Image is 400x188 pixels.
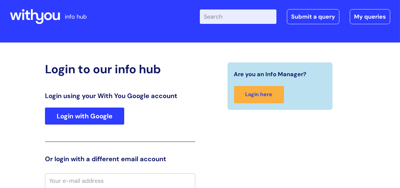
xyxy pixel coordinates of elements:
[45,62,195,76] h2: Login to our info hub
[45,155,195,163] h3: Or login with a different email account
[350,9,390,24] a: My queries
[287,9,339,24] a: Submit a query
[234,86,284,103] a: Login here
[45,108,124,125] a: Login with Google
[65,11,87,22] p: info hub
[45,92,195,100] h3: Login using your With You Google account
[200,9,276,24] input: Search
[234,69,307,79] span: Are you an Info Manager?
